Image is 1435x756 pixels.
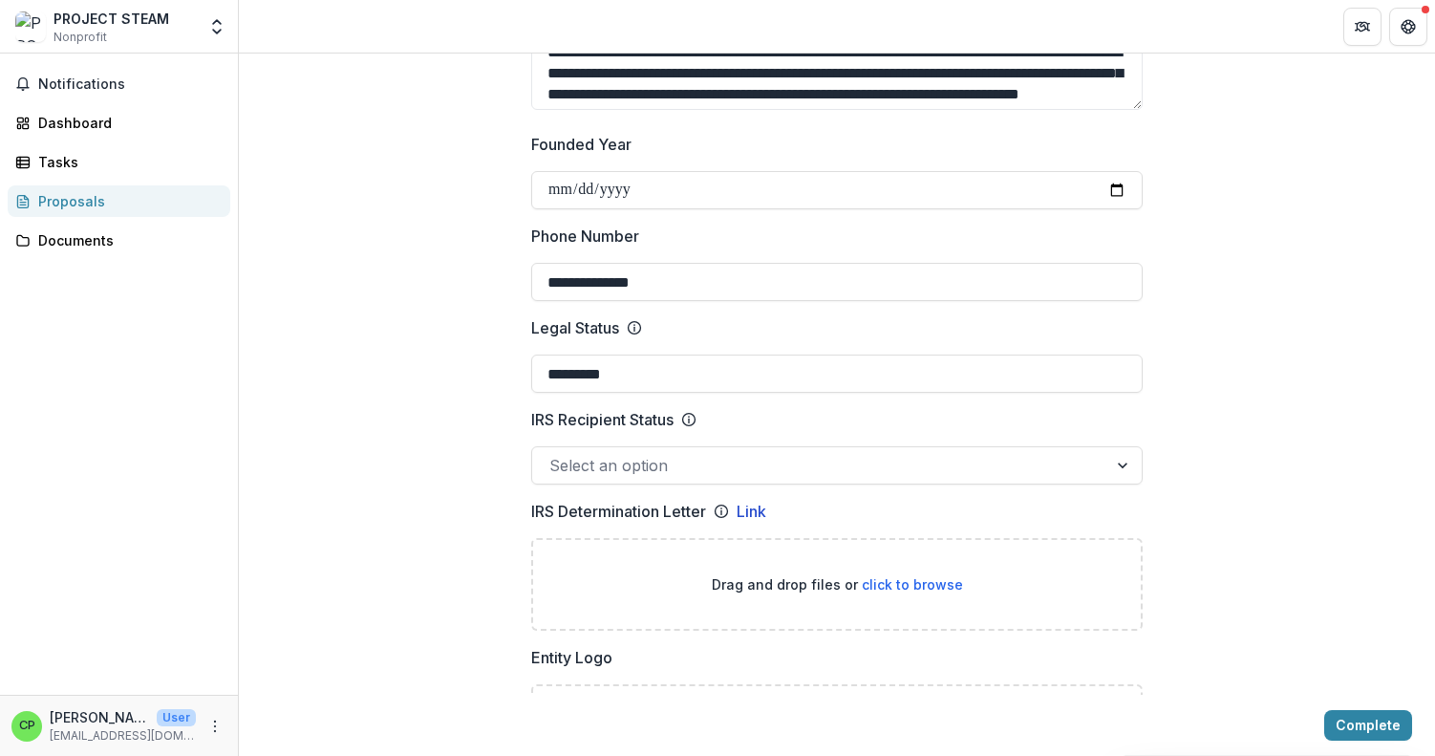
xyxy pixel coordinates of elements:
[50,707,149,727] p: [PERSON_NAME]
[8,69,230,99] button: Notifications
[54,29,107,46] span: Nonprofit
[712,574,963,594] p: Drag and drop files or
[38,152,215,172] div: Tasks
[1324,710,1412,741] button: Complete
[203,8,230,46] button: Open entity switcher
[8,225,230,256] a: Documents
[50,727,196,745] p: [EMAIL_ADDRESS][DOMAIN_NAME]
[1389,8,1427,46] button: Get Help
[737,500,766,523] a: Link
[531,316,619,339] p: Legal Status
[531,133,632,156] p: Founded Year
[8,107,230,139] a: Dashboard
[15,11,46,42] img: PROJECT STEAM
[531,500,706,523] p: IRS Determination Letter
[8,185,230,217] a: Proposals
[8,146,230,178] a: Tasks
[38,191,215,211] div: Proposals
[19,720,35,732] div: Charles Gregory Postell
[157,709,196,726] p: User
[38,76,223,93] span: Notifications
[54,9,169,29] div: PROJECT STEAM
[203,715,226,738] button: More
[1343,8,1381,46] button: Partners
[531,225,639,248] p: Phone Number
[862,576,963,593] span: click to browse
[38,230,215,250] div: Documents
[531,646,612,669] p: Entity Logo
[38,113,215,133] div: Dashboard
[531,408,674,431] p: IRS Recipient Status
